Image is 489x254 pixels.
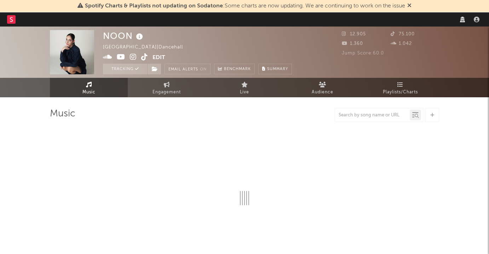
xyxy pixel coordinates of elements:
[85,3,223,9] span: Spotify Charts & Playlists not updating on Sodatone
[312,88,333,97] span: Audience
[206,78,283,97] a: Live
[224,65,251,74] span: Benchmark
[128,78,206,97] a: Engagement
[103,64,147,74] button: Tracking
[342,41,363,46] span: 1.360
[85,3,405,9] span: : Some charts are now updating. We are continuing to work on the issue
[383,88,418,97] span: Playlists/Charts
[335,112,410,118] input: Search by song name or URL
[342,32,366,36] span: 12.905
[391,32,415,36] span: 75.100
[214,64,255,74] a: Benchmark
[103,43,191,52] div: [GEOGRAPHIC_DATA] | Dancehall
[103,30,145,42] div: NOON
[283,78,361,97] a: Audience
[258,64,292,74] button: Summary
[165,64,211,74] button: Email AlertsOn
[200,68,207,71] em: On
[391,41,412,46] span: 1.042
[342,51,384,56] span: Jump Score: 60.0
[267,67,288,71] span: Summary
[82,88,96,97] span: Music
[240,88,249,97] span: Live
[153,53,165,62] button: Edit
[50,78,128,97] a: Music
[153,88,181,97] span: Engagement
[407,3,412,9] span: Dismiss
[361,78,439,97] a: Playlists/Charts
